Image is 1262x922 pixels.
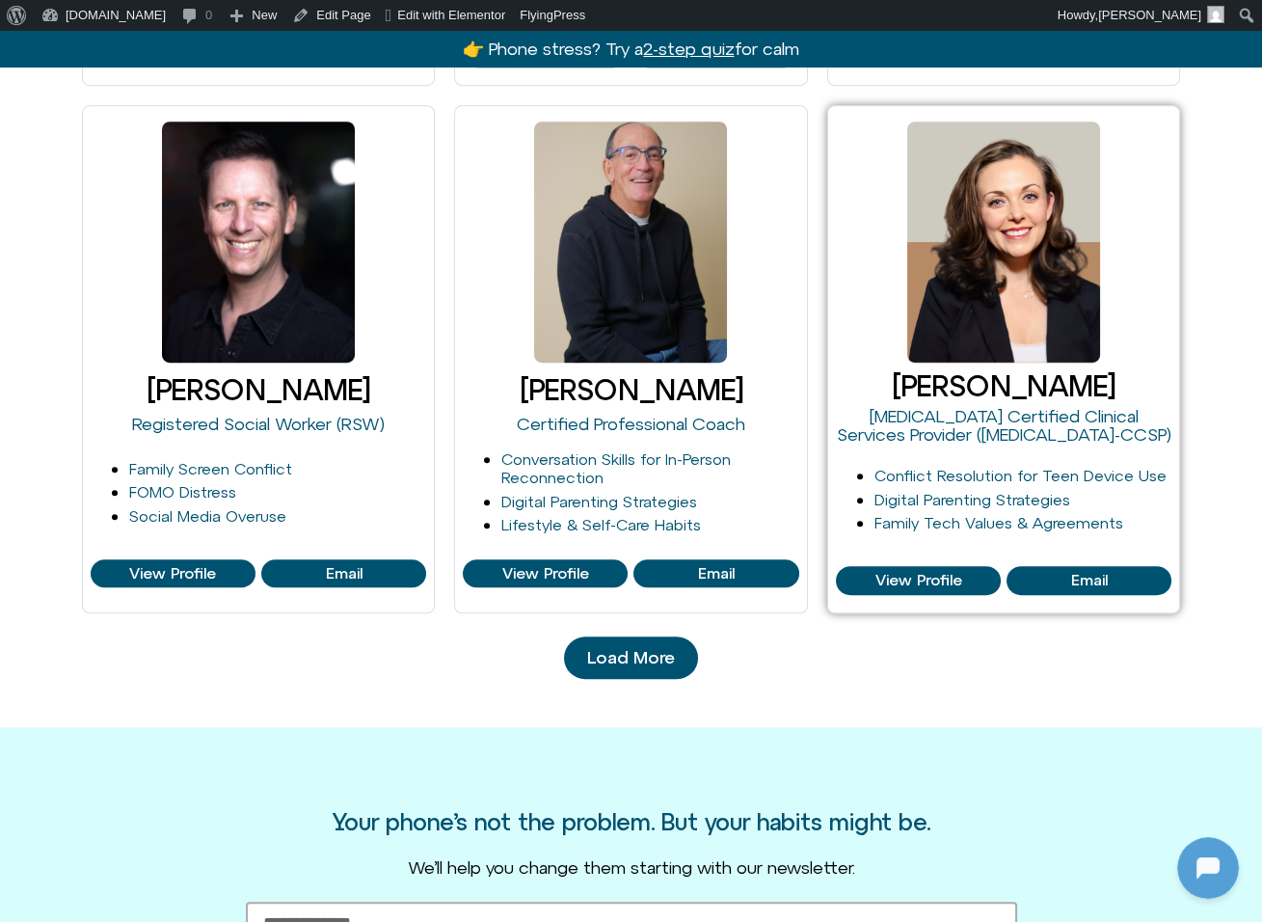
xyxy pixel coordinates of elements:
[874,514,1123,531] a: Family Tech Values & Agreements
[408,857,855,878] span: We’ll help you change them starting with our newsletter.
[564,637,698,679] a: Load More
[333,809,930,834] h3: Your phone’s not the problem. But your habits might be.
[837,406,1171,446] a: [MEDICAL_DATA] Certified Clinical Services Provider ([MEDICAL_DATA]-CCSP)
[132,414,385,434] a: Registered Social Worker (RSW)
[501,516,701,533] a: Lifestyle & Self-Care Habits
[1177,837,1239,899] iframe: Botpress
[1098,8,1201,22] span: [PERSON_NAME]
[836,566,1001,595] a: View Profile of Melina Viola
[874,467,1167,484] a: Conflict Resolution for Teen Device Use
[1007,566,1171,595] a: View Profile of Melina Viola
[397,8,505,22] span: Edit with Elementor
[129,507,286,525] a: Social Media Overuse
[1071,572,1108,589] span: Email
[147,373,370,406] a: [PERSON_NAME]
[261,559,426,588] a: View Profile of Larry Borins
[501,493,697,510] a: Digital Parenting Strategies
[874,491,1070,508] a: Digital Parenting Strategies
[587,648,675,667] span: Load More
[91,559,255,588] a: View Profile of Larry Borins
[129,460,292,477] a: Family Screen Conflict
[874,572,961,589] span: View Profile
[129,565,216,583] span: View Profile
[517,414,745,434] a: Certified Professional Coach
[501,450,731,486] a: Conversation Skills for In-Person Reconnection
[325,565,362,583] span: Email
[892,369,1115,402] a: [PERSON_NAME]
[463,39,798,59] a: 👉 Phone stress? Try a2-step quizfor calm
[129,483,236,501] a: FOMO Distress
[463,559,628,588] a: View Profile of Mark Diamond
[643,39,734,59] u: 2-step quiz
[633,559,798,588] a: View Profile of Mark Diamond
[698,565,735,583] span: Email
[502,565,589,583] span: View Profile
[519,373,742,406] a: [PERSON_NAME]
